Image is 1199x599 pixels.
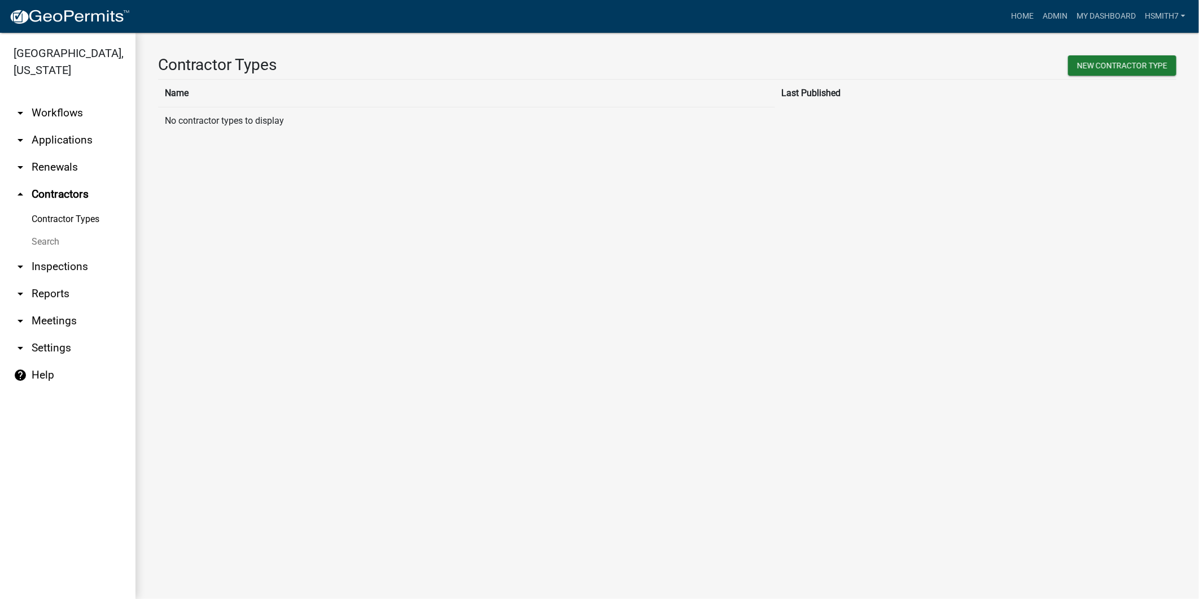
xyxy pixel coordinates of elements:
button: New Contractor Type [1068,55,1176,76]
a: My Dashboard [1072,6,1140,27]
i: arrow_drop_down [14,133,27,147]
i: arrow_drop_up [14,188,27,201]
i: arrow_drop_down [14,341,27,355]
td: No contractor types to display [158,107,775,134]
i: help [14,368,27,382]
th: Last Published [775,79,1114,107]
th: Name [158,79,775,107]
i: arrow_drop_down [14,106,27,120]
a: Admin [1038,6,1072,27]
a: hsmith7 [1140,6,1190,27]
i: arrow_drop_down [14,260,27,274]
i: arrow_drop_down [14,314,27,328]
a: Home [1007,6,1038,27]
i: arrow_drop_down [14,287,27,301]
i: arrow_drop_down [14,160,27,174]
h3: Contractor Types [158,55,659,75]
